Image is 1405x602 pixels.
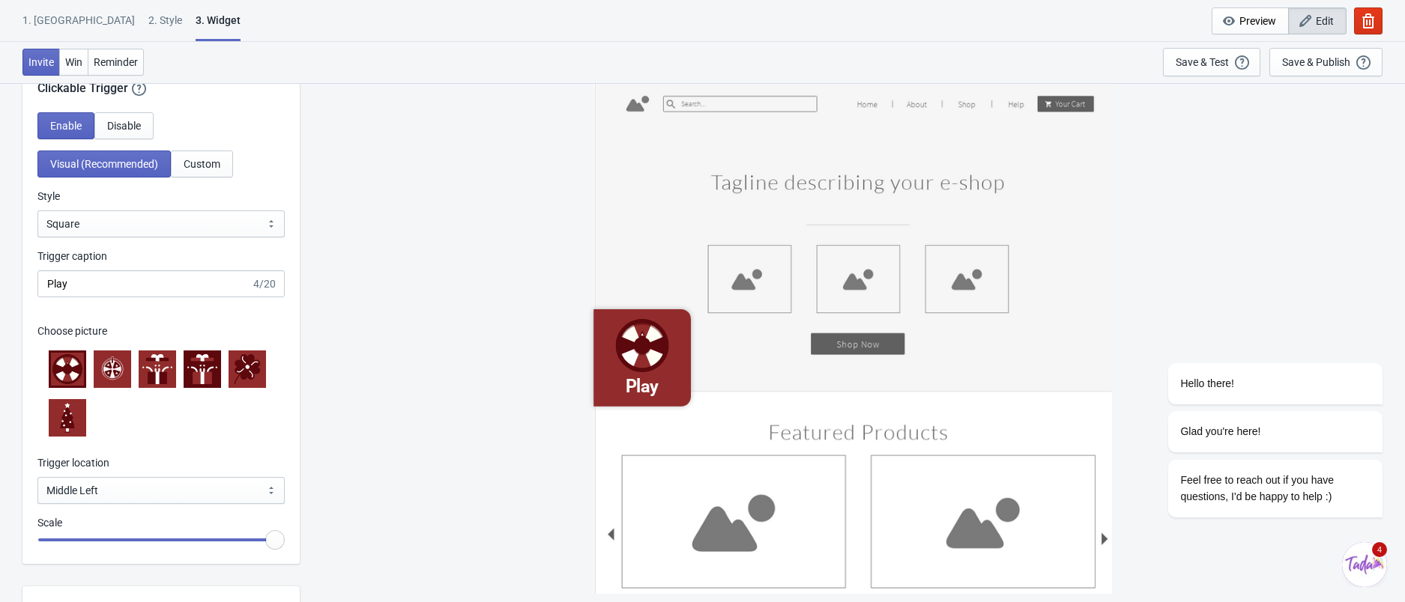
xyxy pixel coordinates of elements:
button: Preview [1212,7,1289,34]
button: Win [59,49,88,76]
span: Invite [28,56,54,68]
button: Edit [1288,7,1347,34]
iframe: chat widget [1342,542,1390,587]
div: 2 . Style [148,13,182,39]
span: Reminder [94,56,138,68]
span: Custom [184,158,220,170]
button: Visual (Recommended) [37,150,171,177]
button: Enable [37,112,94,139]
button: Invite [22,49,60,76]
p: Scale [37,515,285,531]
span: Edit [1316,15,1334,27]
div: Save & Test [1176,56,1229,68]
label: Trigger caption [37,249,107,264]
p: Choose picture [37,323,285,339]
div: 1. [GEOGRAPHIC_DATA] [22,13,135,39]
span: Enable [50,120,82,132]
button: Save & Test [1163,48,1260,76]
span: Preview [1239,15,1276,27]
span: Disable [107,120,141,132]
div: 3. Widget [196,13,241,41]
span: Win [65,56,82,68]
iframe: chat widget [1120,228,1390,535]
div: Play [615,372,668,396]
label: Trigger location [37,455,109,470]
button: Reminder [88,49,144,76]
button: Custom [171,150,233,177]
div: Save & Publish [1282,56,1350,68]
label: Style [37,189,60,204]
span: Visual (Recommended) [50,158,158,170]
button: Save & Publish [1269,48,1383,76]
button: Disable [94,112,154,139]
